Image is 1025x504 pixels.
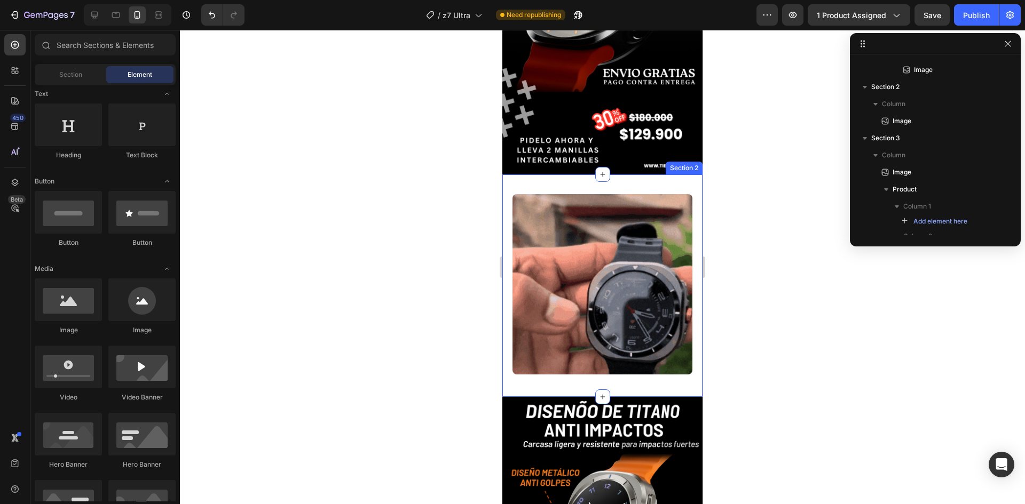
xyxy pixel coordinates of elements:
span: Toggle open [159,260,176,277]
span: Button [35,177,54,186]
div: Text Block [108,150,176,160]
button: Publish [954,4,999,26]
button: Save [914,4,950,26]
span: Need republishing [507,10,561,20]
span: Text [35,89,48,99]
div: Image [108,325,176,335]
span: Product [893,184,917,195]
span: Section 3 [871,133,900,143]
span: Element [128,70,152,79]
span: z7 Ultra [443,10,470,21]
span: Image [914,65,933,75]
span: Section 2 [871,82,900,92]
span: / [438,10,440,21]
div: Undo/Redo [201,4,245,26]
p: 7 [70,9,75,21]
span: Column 1 [903,201,931,212]
div: Image [35,325,102,335]
span: 1 product assigned [817,10,886,21]
div: Video Banner [108,393,176,402]
span: Add element here [913,217,967,226]
div: Heading [35,150,102,160]
input: Search Sections & Elements [35,34,176,55]
span: Column [882,99,905,109]
div: Hero Banner [35,460,102,469]
div: Open Intercom Messenger [989,452,1014,477]
span: Column 2 [903,231,932,242]
div: Button [35,238,102,247]
div: 450 [10,114,26,122]
button: 7 [4,4,80,26]
span: Image [893,116,911,126]
div: Button [108,238,176,247]
button: 1 product assigned [808,4,910,26]
span: Image [893,167,911,178]
span: Toggle open [159,85,176,102]
button: Add element here [897,215,972,228]
iframe: Design area [502,30,703,504]
div: Hero Banner [108,460,176,469]
div: Beta [8,195,26,204]
span: Media [35,264,53,274]
span: Section [59,70,82,79]
span: Toggle open [159,173,176,190]
div: Video [35,393,102,402]
div: Publish [963,10,990,21]
span: Save [924,11,941,20]
span: Column [882,150,905,161]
